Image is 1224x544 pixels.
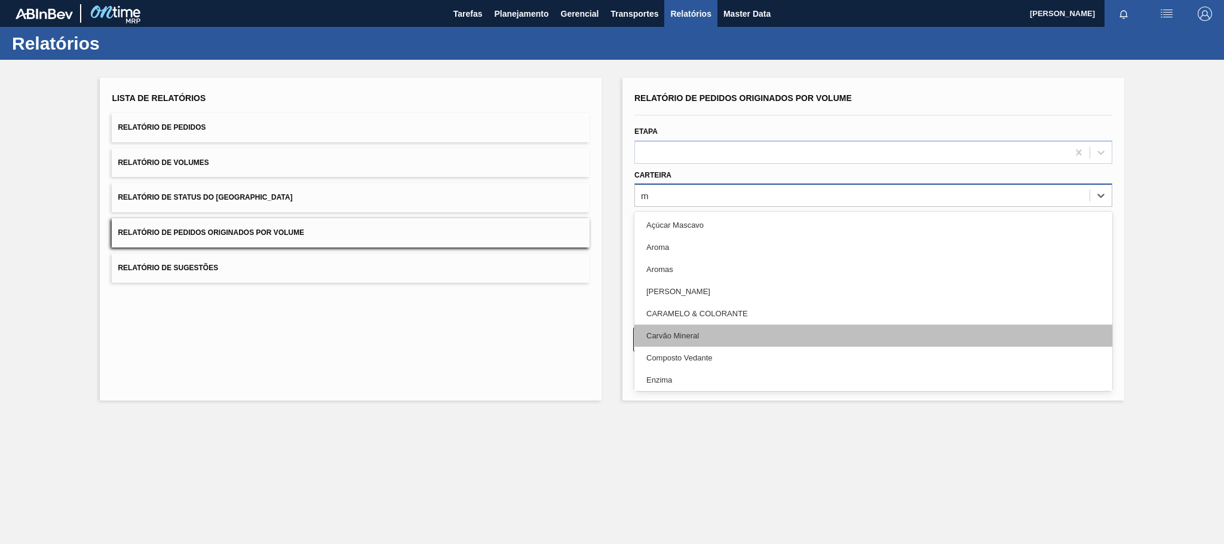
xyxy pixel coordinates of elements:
[112,148,590,178] button: Relatório de Volumes
[112,93,205,103] span: Lista de Relatórios
[561,7,599,21] span: Gerencial
[634,171,671,179] label: Carteira
[118,123,205,132] span: Relatório de Pedidos
[634,347,1112,369] div: Composto Vedante
[1105,5,1143,22] button: Notificações
[634,280,1112,302] div: [PERSON_NAME]
[723,7,771,21] span: Master Data
[112,183,590,212] button: Relatório de Status do [GEOGRAPHIC_DATA]
[611,7,658,21] span: Transportes
[118,228,304,237] span: Relatório de Pedidos Originados por Volume
[634,127,658,136] label: Etapa
[634,302,1112,325] div: CARAMELO & COLORANTE
[634,236,1112,258] div: Aroma
[12,36,224,50] h1: Relatórios
[112,253,590,283] button: Relatório de Sugestões
[118,158,208,167] span: Relatório de Volumes
[634,325,1112,347] div: Carvão Mineral
[112,113,590,142] button: Relatório de Pedidos
[494,7,548,21] span: Planejamento
[633,328,867,352] button: Limpar
[634,258,1112,280] div: Aromas
[634,214,1112,236] div: Açúcar Mascavo
[453,7,483,21] span: Tarefas
[1198,7,1212,21] img: Logout
[112,218,590,247] button: Relatório de Pedidos Originados por Volume
[16,8,73,19] img: TNhmsLtSVTkK8tSr43FrP2fwEKptu5GPRR3wAAAABJRU5ErkJggg==
[670,7,711,21] span: Relatórios
[118,193,292,201] span: Relatório de Status do [GEOGRAPHIC_DATA]
[118,264,218,272] span: Relatório de Sugestões
[634,369,1112,391] div: Enzima
[634,93,852,103] span: Relatório de Pedidos Originados por Volume
[1159,7,1174,21] img: userActions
